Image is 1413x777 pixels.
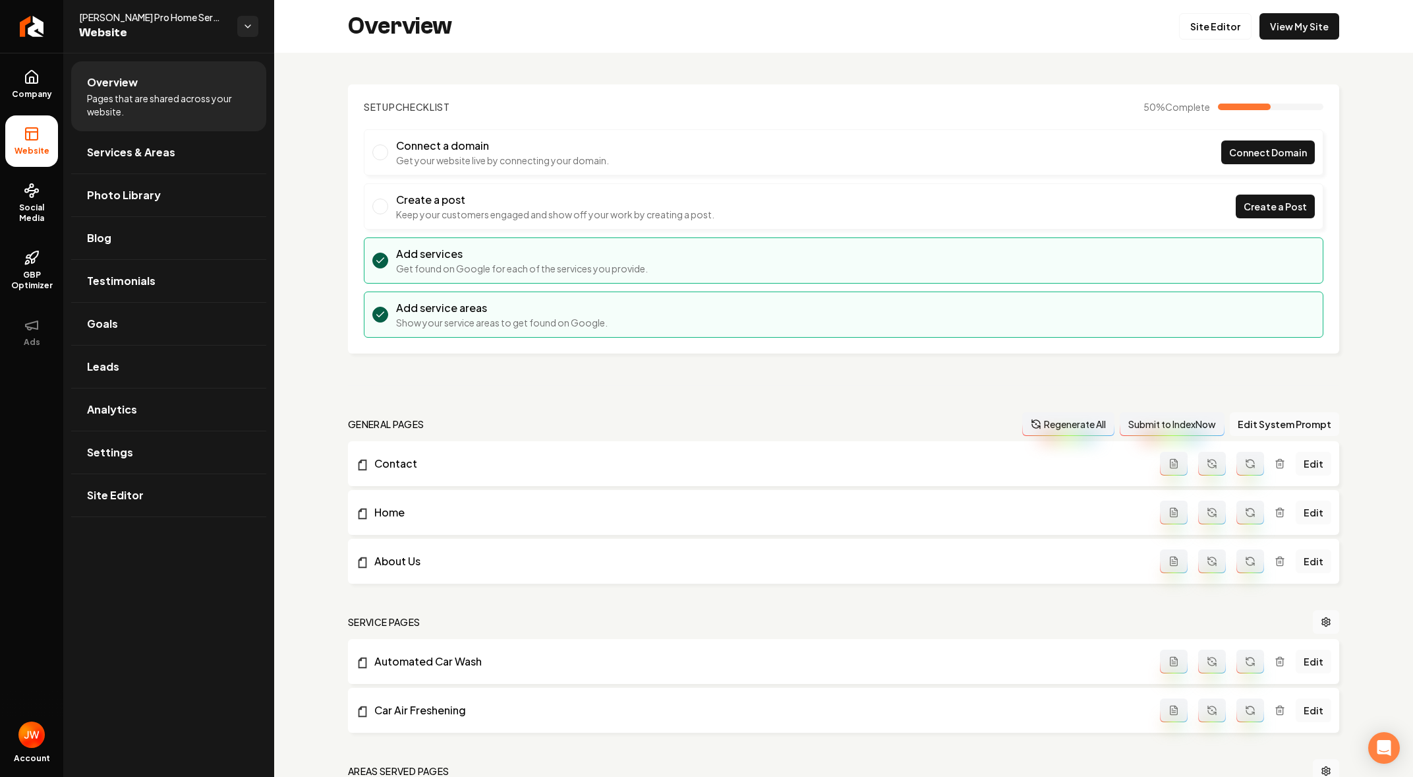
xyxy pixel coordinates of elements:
[356,654,1160,669] a: Automated Car Wash
[1022,412,1114,436] button: Regenerate All
[1296,650,1331,673] a: Edit
[71,217,266,259] a: Blog
[1160,699,1188,722] button: Add admin page prompt
[1179,13,1252,40] a: Site Editor
[348,615,420,629] h2: Service Pages
[79,24,227,42] span: Website
[79,11,227,24] span: [PERSON_NAME] Pro Home Services
[71,303,266,345] a: Goals
[87,316,118,332] span: Goals
[87,402,137,418] span: Analytics
[87,187,161,203] span: Photo Library
[5,270,58,291] span: GBP Optimizer
[396,246,648,262] h3: Add services
[348,418,424,431] h2: general pages
[1230,412,1339,436] button: Edit System Prompt
[1120,412,1225,436] button: Submit to IndexNow
[1296,501,1331,524] a: Edit
[356,553,1160,569] a: About Us
[1143,100,1210,113] span: 50 %
[71,260,266,302] a: Testimonials
[1160,650,1188,673] button: Add admin page prompt
[356,702,1160,718] a: Car Air Freshening
[18,337,45,348] span: Ads
[396,154,609,167] p: Get your website live by connecting your domain.
[14,753,50,764] span: Account
[20,16,44,37] img: Rebolt Logo
[5,307,58,358] button: Ads
[71,474,266,516] a: Site Editor
[1368,732,1400,764] div: Open Intercom Messenger
[5,59,58,110] a: Company
[396,192,714,208] h3: Create a post
[87,359,119,375] span: Leads
[396,208,714,221] p: Keep your customers engaged and show off your work by creating a post.
[1165,101,1210,113] span: Complete
[396,262,648,275] p: Get found on Google for each of the services you provide.
[1236,195,1315,218] a: Create a Post
[5,172,58,234] a: Social Media
[356,505,1160,520] a: Home
[396,300,608,316] h3: Add service areas
[1160,452,1188,476] button: Add admin page prompt
[1244,200,1307,214] span: Create a Post
[71,388,266,431] a: Analytics
[1229,146,1307,160] span: Connect Domain
[1160,549,1188,573] button: Add admin page prompt
[1160,501,1188,524] button: Add admin page prompt
[396,138,609,154] h3: Connect a domain
[71,131,266,173] a: Services & Areas
[87,273,156,289] span: Testimonials
[1296,452,1331,476] a: Edit
[1296,549,1331,573] a: Edit
[364,100,450,113] h2: Checklist
[87,445,133,460] span: Settings
[87,92,250,118] span: Pages that are shared across your website.
[348,13,452,40] h2: Overview
[18,722,45,748] button: Open user button
[364,101,395,113] span: Setup
[396,316,608,329] p: Show your service areas to get found on Google.
[87,230,111,246] span: Blog
[5,202,58,224] span: Social Media
[9,146,55,156] span: Website
[356,456,1160,472] a: Contact
[7,89,57,100] span: Company
[71,431,266,474] a: Settings
[87,75,138,90] span: Overview
[1221,140,1315,164] a: Connect Domain
[5,239,58,301] a: GBP Optimizer
[87,487,144,503] span: Site Editor
[1296,699,1331,722] a: Edit
[71,346,266,388] a: Leads
[1259,13,1339,40] a: View My Site
[18,722,45,748] img: John Williams
[71,174,266,216] a: Photo Library
[87,144,175,160] span: Services & Areas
